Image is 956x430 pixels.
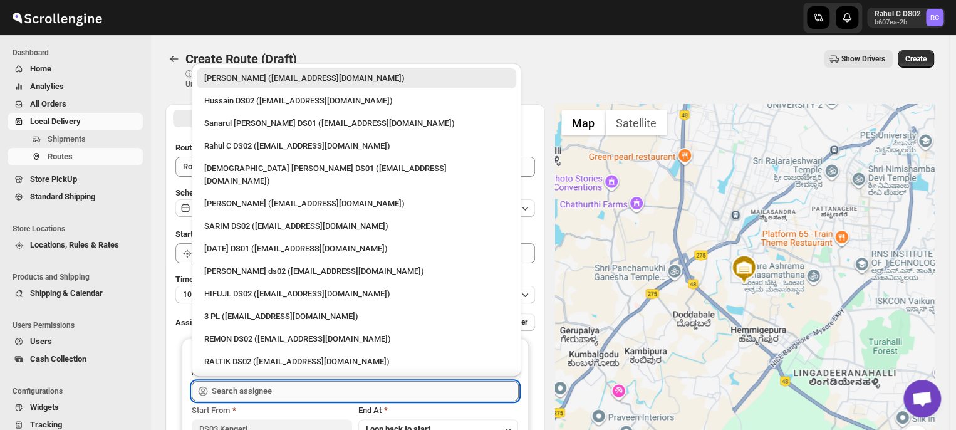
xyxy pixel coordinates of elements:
button: Locations, Rules & Rates [8,236,143,254]
span: Tracking [30,420,62,429]
span: Shipments [48,134,86,144]
button: All Orders [8,95,143,113]
button: 10 minutes [175,286,535,303]
input: Search assignee [212,381,519,401]
span: Users Permissions [13,320,144,330]
div: HIFUJL DS02 ([EMAIL_ADDRESS][DOMAIN_NAME]) [204,288,509,300]
button: Home [8,60,143,78]
span: Configurations [13,386,144,396]
div: [DEMOGRAPHIC_DATA] [PERSON_NAME] DS01 ([EMAIL_ADDRESS][DOMAIN_NAME]) [204,162,509,187]
li: HIFUJL DS02 (cepali9173@intady.com) [192,281,521,304]
span: Users [30,337,52,346]
div: [PERSON_NAME] ([EMAIL_ADDRESS][DOMAIN_NAME]) [204,197,509,210]
span: Dashboard [13,48,144,58]
div: SARIM DS02 ([EMAIL_ADDRESS][DOMAIN_NAME]) [204,220,509,233]
li: Sangam DS01 (relov34542@lassora.com) [192,372,521,394]
span: Store Locations [13,224,144,234]
img: ScrollEngine [10,2,104,33]
li: 3 PL (hello@home-run.co) [192,304,521,327]
span: Products and Shipping [13,272,144,282]
input: Eg: Bengaluru Route [175,157,535,177]
li: REMON DS02 (kesame7468@btcours.com) [192,327,521,349]
li: Rashidul ds02 (vaseno4694@minduls.com) [192,259,521,281]
button: Show satellite imagery [605,110,667,135]
li: Islam Laskar DS01 (vixib74172@ikowat.com) [192,156,521,191]
span: Analytics [30,81,64,91]
li: Hussain DS02 (jarav60351@abatido.com) [192,88,521,111]
span: Create [905,54,927,64]
li: RALTIK DS02 (cecih54531@btcours.com) [192,349,521,372]
div: [PERSON_NAME] ([EMAIL_ADDRESS][DOMAIN_NAME]) [204,72,509,85]
div: [DATE] DS01 ([EMAIL_ADDRESS][DOMAIN_NAME]) [204,243,509,255]
span: Local Delivery [30,117,81,126]
button: [DATE]|[DATE] [175,199,535,217]
text: RC [930,14,939,22]
button: Show Drivers [824,50,893,68]
button: All Route Options [173,110,354,127]
button: User menu [867,8,945,28]
div: Hussain DS02 ([EMAIL_ADDRESS][DOMAIN_NAME]) [204,95,509,107]
button: Analytics [8,78,143,95]
span: Home [30,64,51,73]
li: Raja DS01 (gasecig398@owlny.com) [192,236,521,259]
span: Start From [192,406,230,415]
span: Widgets [30,402,59,412]
span: Scheduled for [175,188,226,197]
li: Vikas Rathod (lolegiy458@nalwan.com) [192,191,521,214]
p: Rahul C DS02 [875,9,921,19]
button: Routes [165,50,183,68]
li: Rahul C DS02 (rahul.chopra@home-run.co) [192,134,521,156]
span: Locations, Rules & Rates [30,240,119,249]
button: Create [898,50,934,68]
span: Rahul C DS02 [926,9,943,26]
span: Create Route (Draft) [185,51,297,66]
span: Shipping & Calendar [30,288,103,298]
button: Show street map [561,110,605,135]
li: SARIM DS02 (xititor414@owlny.com) [192,214,521,236]
button: Users [8,333,143,350]
div: REMON DS02 ([EMAIL_ADDRESS][DOMAIN_NAME]) [204,333,509,345]
div: Rahul C DS02 ([EMAIL_ADDRESS][DOMAIN_NAME]) [204,140,509,152]
span: Cash Collection [30,354,86,364]
span: Assign to [175,318,209,327]
button: Routes [8,148,143,165]
span: Add More Driver [473,317,527,327]
div: 3 PL ([EMAIL_ADDRESS][DOMAIN_NAME]) [204,310,509,323]
span: Route Name [175,143,219,152]
button: Widgets [8,399,143,416]
span: All Orders [30,99,66,108]
span: Show Drivers [841,54,885,64]
div: [PERSON_NAME] ds02 ([EMAIL_ADDRESS][DOMAIN_NAME]) [204,265,509,278]
p: ⓘ Shipments can also be added from Shipments menu Unrouted tab [185,69,383,89]
span: Routes [48,152,73,161]
button: Cash Collection [8,350,143,368]
button: Shipping & Calendar [8,285,143,302]
button: Shipments [8,130,143,148]
div: Open chat [903,380,941,417]
div: Sanarul [PERSON_NAME] DS01 ([EMAIL_ADDRESS][DOMAIN_NAME]) [204,117,509,130]
span: Start Location (Warehouse) [175,229,274,239]
span: Standard Shipping [30,192,95,201]
div: RALTIK DS02 ([EMAIL_ADDRESS][DOMAIN_NAME]) [204,355,509,368]
p: b607ea-2b [875,19,921,26]
div: End At [358,404,519,417]
span: 10 minutes [183,290,221,300]
li: Rahul Chopra (pukhraj@home-run.co) [192,68,521,88]
span: Time Per Stop [175,275,226,284]
li: Sanarul Haque DS01 (fefifag638@adosnan.com) [192,111,521,134]
span: Store PickUp [30,174,77,184]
